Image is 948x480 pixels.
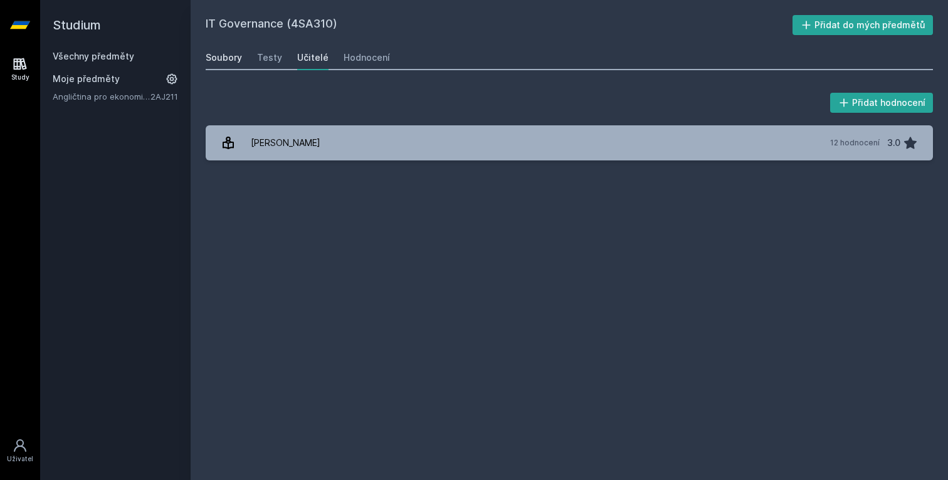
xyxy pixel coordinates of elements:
h2: IT Governance (4SA310) [206,15,793,35]
a: Testy [257,45,282,70]
a: Hodnocení [344,45,390,70]
div: 3.0 [887,130,900,155]
div: Uživatel [7,454,33,464]
div: Study [11,73,29,82]
a: Study [3,50,38,88]
div: Testy [257,51,282,64]
div: Hodnocení [344,51,390,64]
a: Uživatel [3,432,38,470]
button: Přidat hodnocení [830,93,934,113]
span: Moje předměty [53,73,120,85]
div: 12 hodnocení [830,138,880,148]
div: Soubory [206,51,242,64]
a: Soubory [206,45,242,70]
div: Učitelé [297,51,329,64]
a: Angličtina pro ekonomická studia 1 (B2/C1) [53,90,150,103]
a: 2AJ211 [150,91,178,102]
a: [PERSON_NAME] 12 hodnocení 3.0 [206,125,933,160]
a: Všechny předměty [53,51,134,61]
a: Učitelé [297,45,329,70]
div: [PERSON_NAME] [251,130,320,155]
button: Přidat do mých předmětů [793,15,934,35]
